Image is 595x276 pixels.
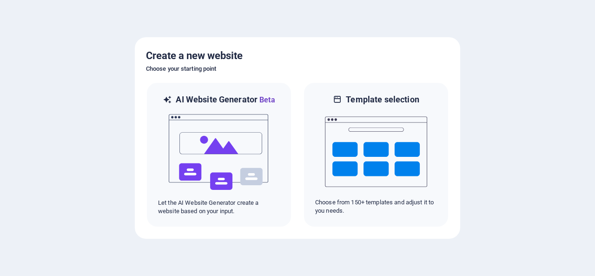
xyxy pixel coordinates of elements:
[35,55,83,61] div: Domain Overview
[146,63,449,74] h6: Choose your starting point
[146,82,292,228] div: AI Website GeneratorBetaaiLet the AI Website Generator create a website based on your input.
[168,106,270,199] img: ai
[93,54,100,61] img: tab_keywords_by_traffic_grey.svg
[258,95,275,104] span: Beta
[26,15,46,22] div: v 4.0.25
[146,48,449,63] h5: Create a new website
[315,198,437,215] p: Choose from 150+ templates and adjust it to you needs.
[15,15,22,22] img: logo_orange.svg
[25,54,33,61] img: tab_domain_overview_orange.svg
[24,24,102,32] div: Domain: [DOMAIN_NAME]
[346,94,419,105] h6: Template selection
[103,55,157,61] div: Keywords by Traffic
[15,24,22,32] img: website_grey.svg
[176,94,275,106] h6: AI Website Generator
[158,199,280,215] p: Let the AI Website Generator create a website based on your input.
[303,82,449,228] div: Template selectionChoose from 150+ templates and adjust it to you needs.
